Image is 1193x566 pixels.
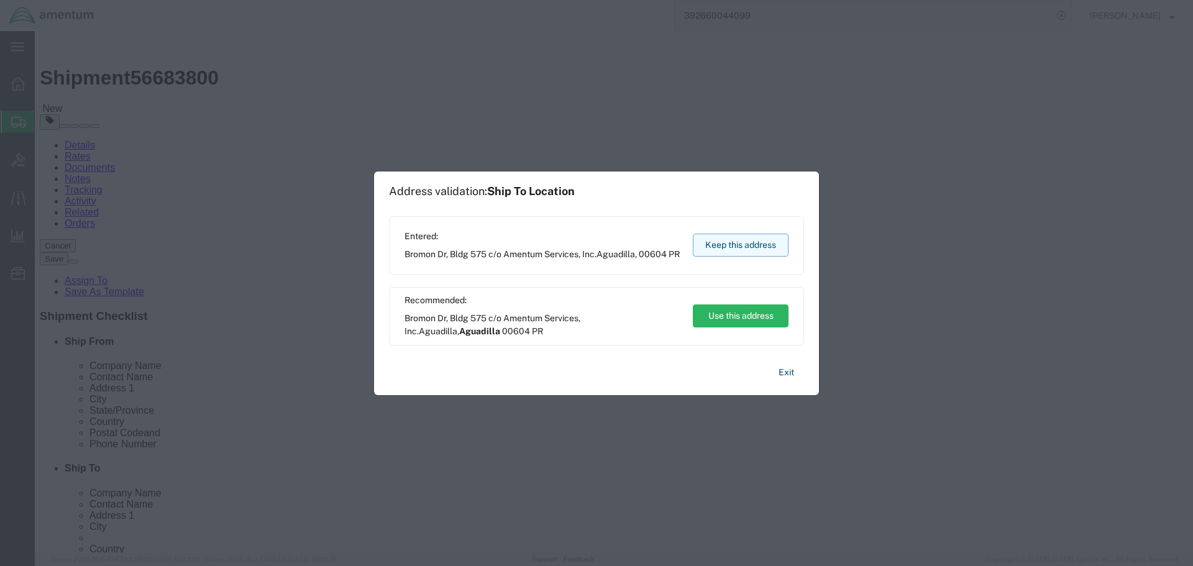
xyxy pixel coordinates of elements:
button: Exit [769,362,804,383]
span: Ship To Location [487,185,575,198]
span: Aguadilla [596,249,635,259]
h1: Address validation: [389,185,575,198]
span: Bromon Dr, Bldg 575 c/o Amentum Services, Inc. , [405,312,681,338]
span: Recommended: [405,294,681,307]
span: PR [532,326,543,336]
span: Aguadilla [419,326,457,336]
span: 00604 [502,326,530,336]
span: Entered: [405,230,680,243]
span: Bromon Dr, Bldg 575 c/o Amentum Services, Inc. , [405,248,680,261]
button: Keep this address [693,234,788,257]
span: PR [669,249,680,259]
span: Aguadilla [459,326,500,336]
span: 00604 [639,249,667,259]
button: Use this address [693,304,788,327]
